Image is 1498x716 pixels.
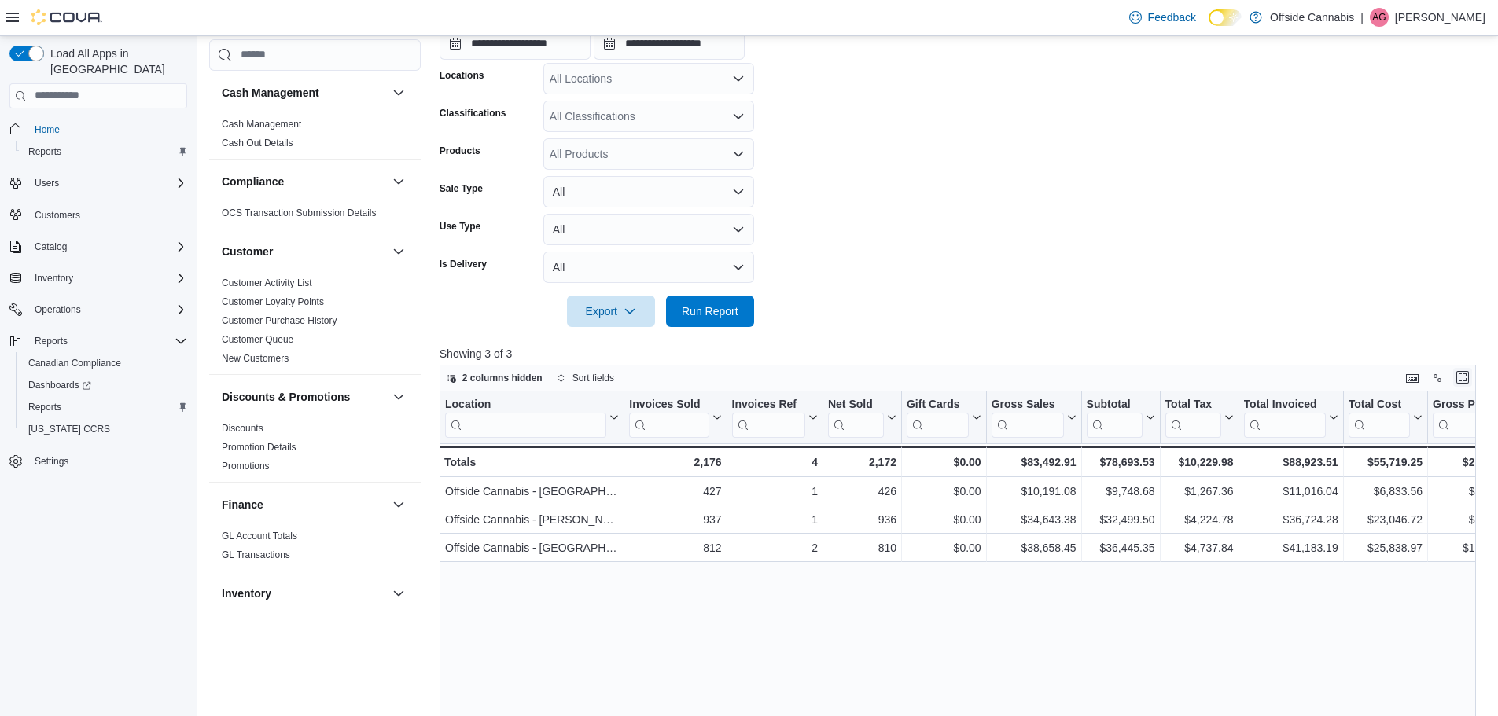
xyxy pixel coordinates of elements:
[828,397,884,437] div: Net Sold
[209,204,421,229] div: Compliance
[44,46,187,77] span: Load All Apps in [GEOGRAPHIC_DATA]
[389,83,408,102] button: Cash Management
[3,450,193,472] button: Settings
[1395,8,1485,27] p: [PERSON_NAME]
[222,137,293,149] span: Cash Out Details
[445,397,619,437] button: Location
[576,296,646,327] span: Export
[222,389,386,405] button: Discounts & Promotions
[222,461,270,472] a: Promotions
[35,177,59,189] span: Users
[907,510,981,529] div: $0.00
[28,379,91,391] span: Dashboards
[1086,397,1142,437] div: Subtotal
[28,269,187,288] span: Inventory
[16,374,193,396] a: Dashboards
[1370,8,1389,27] div: Ankit Gosain
[1086,538,1154,557] div: $36,445.35
[828,510,896,529] div: 936
[22,354,187,373] span: Canadian Compliance
[828,538,896,557] div: 810
[594,28,745,60] input: Press the down key to open a popover containing a calendar.
[1165,482,1233,501] div: $1,267.36
[222,118,301,130] span: Cash Management
[629,510,721,529] div: 937
[445,397,606,437] div: Location
[991,482,1076,501] div: $10,191.08
[731,482,817,501] div: 1
[3,267,193,289] button: Inventory
[222,277,312,289] span: Customer Activity List
[3,118,193,141] button: Home
[445,538,619,557] div: Offside Cannabis - [GEOGRAPHIC_DATA]
[35,335,68,347] span: Reports
[991,397,1076,437] button: Gross Sales
[629,397,709,412] div: Invoices Sold
[1165,397,1220,412] div: Total Tax
[1270,8,1354,27] p: Offside Cannabis
[3,299,193,321] button: Operations
[907,482,981,501] div: $0.00
[222,389,350,405] h3: Discounts & Promotions
[440,107,506,119] label: Classifications
[1243,538,1338,557] div: $41,183.19
[222,441,296,453] span: Promotion Details
[16,352,193,374] button: Canadian Compliance
[1372,8,1386,27] span: AG
[389,584,408,603] button: Inventory
[731,397,817,437] button: Invoices Ref
[1165,453,1233,472] div: $10,229.98
[28,332,187,351] span: Reports
[28,205,187,225] span: Customers
[828,482,896,501] div: 426
[389,172,408,191] button: Compliance
[1243,482,1338,501] div: $11,016.04
[629,538,721,557] div: 812
[440,220,480,233] label: Use Type
[16,396,193,418] button: Reports
[1123,2,1202,33] a: Feedback
[629,397,709,437] div: Invoices Sold
[222,207,377,218] a: OCS Transaction Submission Details
[1348,397,1409,412] div: Total Cost
[22,142,187,161] span: Reports
[389,387,408,406] button: Discounts & Promotions
[222,314,337,327] span: Customer Purchase History
[222,549,290,561] span: GL Transactions
[222,85,386,101] button: Cash Management
[3,204,193,226] button: Customers
[1348,397,1422,437] button: Total Cost
[22,398,187,417] span: Reports
[222,244,273,259] h3: Customer
[209,274,421,374] div: Customer
[209,115,421,159] div: Cash Management
[222,353,289,364] a: New Customers
[222,460,270,472] span: Promotions
[731,538,817,557] div: 2
[22,420,116,439] a: [US_STATE] CCRS
[222,586,271,601] h3: Inventory
[3,236,193,258] button: Catalog
[222,277,312,288] a: Customer Activity List
[1348,453,1422,472] div: $55,719.25
[222,586,386,601] button: Inventory
[445,482,619,501] div: Offside Cannabis - [GEOGRAPHIC_DATA]
[28,300,87,319] button: Operations
[16,418,193,440] button: [US_STATE] CCRS
[28,120,66,139] a: Home
[445,510,619,529] div: Offside Cannabis - [PERSON_NAME]
[28,332,74,351] button: Reports
[209,419,421,482] div: Discounts & Promotions
[222,530,297,542] span: GL Account Totals
[9,112,187,514] nav: Complex example
[222,85,319,101] h3: Cash Management
[907,397,981,437] button: Gift Cards
[22,376,98,395] a: Dashboards
[28,145,61,158] span: Reports
[222,119,301,130] a: Cash Management
[28,206,86,225] a: Customers
[629,397,721,437] button: Invoices Sold
[35,123,60,136] span: Home
[732,72,745,85] button: Open list of options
